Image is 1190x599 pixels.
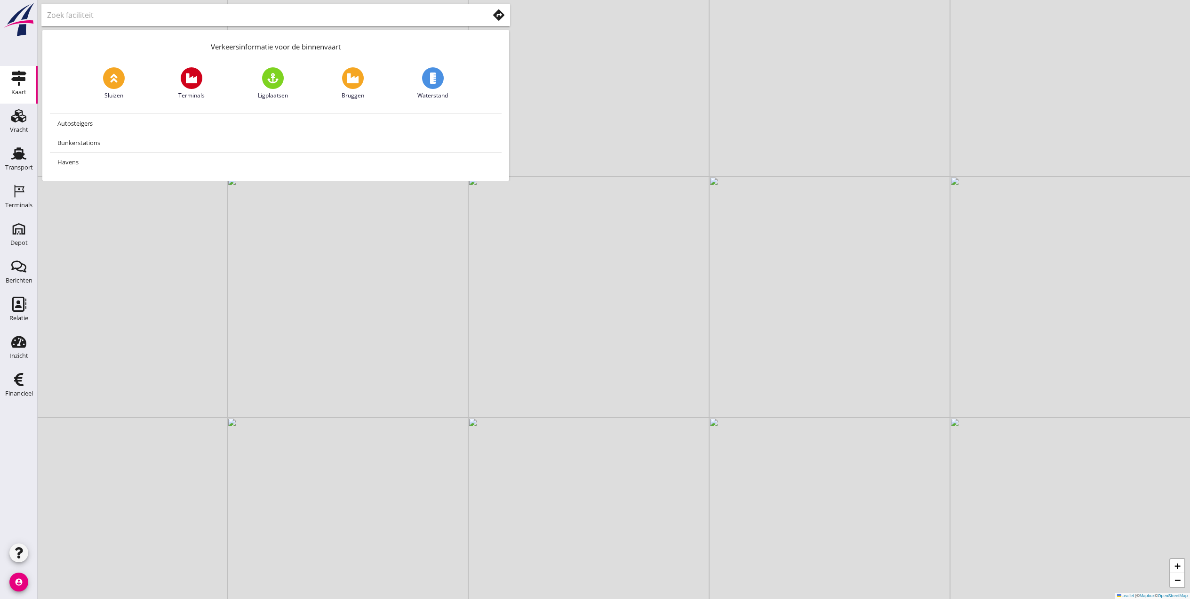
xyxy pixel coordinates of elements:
[178,67,205,100] a: Terminals
[258,91,288,100] span: Ligplaatsen
[1117,593,1134,598] a: Leaflet
[104,91,123,100] span: Sluizen
[178,91,205,100] span: Terminals
[9,315,28,321] div: Relatie
[1115,593,1190,599] div: © ©
[417,91,448,100] span: Waterstand
[1174,574,1181,586] span: −
[6,277,32,283] div: Berichten
[57,118,494,129] div: Autosteigers
[342,91,364,100] span: Bruggen
[1170,573,1184,587] a: Zoom out
[9,353,28,359] div: Inzicht
[5,164,33,170] div: Transport
[57,137,494,148] div: Bunkerstations
[47,8,476,23] input: Zoek faciliteit
[417,67,448,100] a: Waterstand
[5,390,33,397] div: Financieel
[342,67,364,100] a: Bruggen
[1170,559,1184,573] a: Zoom in
[42,30,509,60] div: Verkeersinformatie voor de binnenvaart
[10,240,28,246] div: Depot
[10,127,28,133] div: Vracht
[11,89,26,95] div: Kaart
[258,67,288,100] a: Ligplaatsen
[1174,560,1181,572] span: +
[2,2,36,37] img: logo-small.a267ee39.svg
[57,156,494,168] div: Havens
[103,67,125,100] a: Sluizen
[9,573,28,591] i: account_circle
[1158,593,1188,598] a: OpenStreetMap
[5,202,32,208] div: Terminals
[1140,593,1155,598] a: Mapbox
